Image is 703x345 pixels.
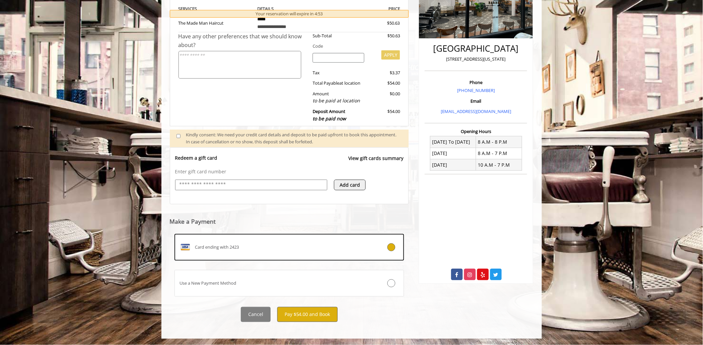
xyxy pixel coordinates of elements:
[186,131,402,145] div: Kindly consent: We need your credit card details and deposit to be paid upfront to book this appo...
[426,99,525,103] h3: Email
[326,5,400,13] th: PRICE
[277,307,338,322] button: Pay $54.00 and Book
[369,69,400,76] div: $3.37
[175,280,366,287] div: Use a New Payment Method
[381,50,400,60] button: APPLY
[476,136,522,148] td: 8 A.M - 8 P.M
[369,32,400,39] div: $50.63
[252,5,326,13] th: DETAILS
[430,136,476,148] td: [DATE] To [DATE]
[369,108,400,122] div: $54.00
[426,44,525,53] h2: [GEOGRAPHIC_DATA]
[308,43,400,50] div: Code
[174,270,404,297] label: Use a New Payment Method
[313,108,346,122] b: Deposit Amount
[339,80,360,86] span: at location
[170,218,216,225] label: Make a Payment
[369,80,400,87] div: $54.00
[476,148,522,159] td: 8 A.M - 7 P.M
[179,13,253,32] td: The Made Man Haircut
[430,159,476,171] td: [DATE]
[308,80,369,87] div: Total Payable
[308,69,369,76] div: Tax
[175,168,404,175] p: Enter gift card number
[180,242,191,253] img: VISA
[334,180,366,190] button: Add card
[195,244,239,251] span: Card ending with 2423
[369,90,400,105] div: $0.00
[179,5,253,13] th: SERVICE
[348,155,403,168] a: View gift cards summary
[241,307,271,322] button: Cancel
[430,148,476,159] td: [DATE]
[363,20,400,27] div: $50.63
[457,87,495,93] a: [PHONE_NUMBER]
[425,129,527,134] h3: Opening Hours
[308,90,369,105] div: Amount
[441,108,511,114] a: [EMAIL_ADDRESS][DOMAIN_NAME]
[179,32,308,49] div: Have any other preferences that we should know about?
[426,56,525,63] p: [STREET_ADDRESS][US_STATE]
[195,6,197,12] span: S
[308,32,369,39] div: Sub-Total
[175,155,218,161] p: Redeem a gift card
[426,80,525,85] h3: Phone
[313,97,364,104] div: to be paid at location
[170,10,409,18] div: Your reservation will expire in 4:53
[313,115,346,122] span: to be paid now
[476,159,522,171] td: 10 A.M - 7 P.M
